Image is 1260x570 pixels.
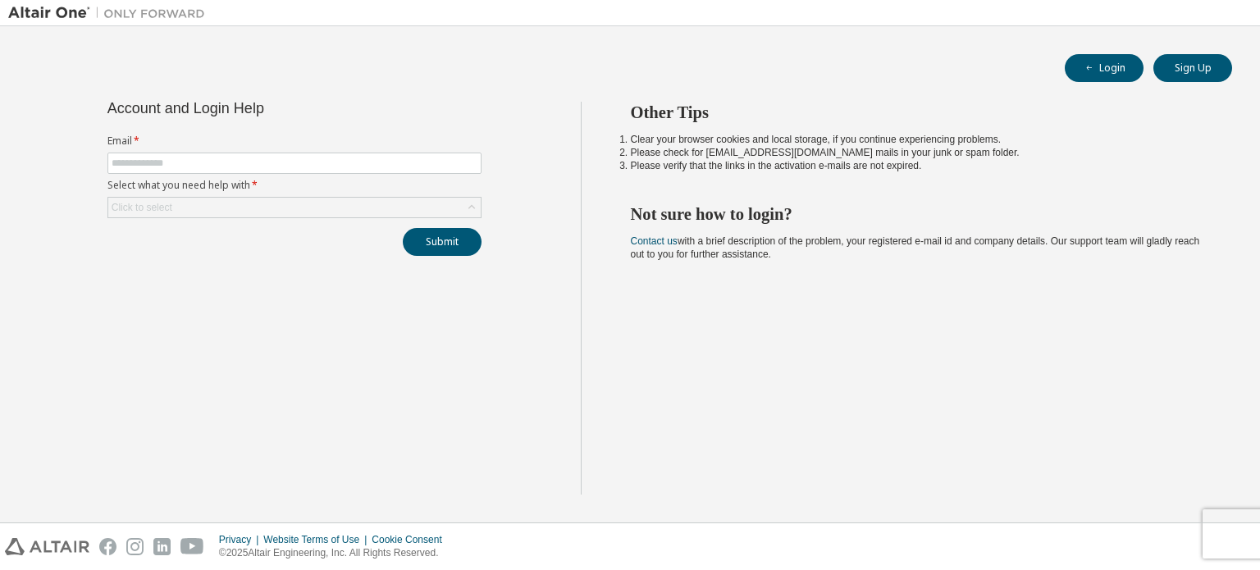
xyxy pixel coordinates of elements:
[107,135,482,148] label: Email
[153,538,171,555] img: linkedin.svg
[631,235,678,247] a: Contact us
[112,201,172,214] div: Click to select
[631,235,1200,260] span: with a brief description of the problem, your registered e-mail id and company details. Our suppo...
[99,538,116,555] img: facebook.svg
[219,546,452,560] p: © 2025 Altair Engineering, Inc. All Rights Reserved.
[108,198,481,217] div: Click to select
[631,203,1203,225] h2: Not sure how to login?
[631,159,1203,172] li: Please verify that the links in the activation e-mails are not expired.
[631,146,1203,159] li: Please check for [EMAIL_ADDRESS][DOMAIN_NAME] mails in your junk or spam folder.
[1065,54,1144,82] button: Login
[5,538,89,555] img: altair_logo.svg
[403,228,482,256] button: Submit
[8,5,213,21] img: Altair One
[107,179,482,192] label: Select what you need help with
[180,538,204,555] img: youtube.svg
[372,533,451,546] div: Cookie Consent
[263,533,372,546] div: Website Terms of Use
[631,102,1203,123] h2: Other Tips
[1153,54,1232,82] button: Sign Up
[631,133,1203,146] li: Clear your browser cookies and local storage, if you continue experiencing problems.
[126,538,144,555] img: instagram.svg
[219,533,263,546] div: Privacy
[107,102,407,115] div: Account and Login Help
